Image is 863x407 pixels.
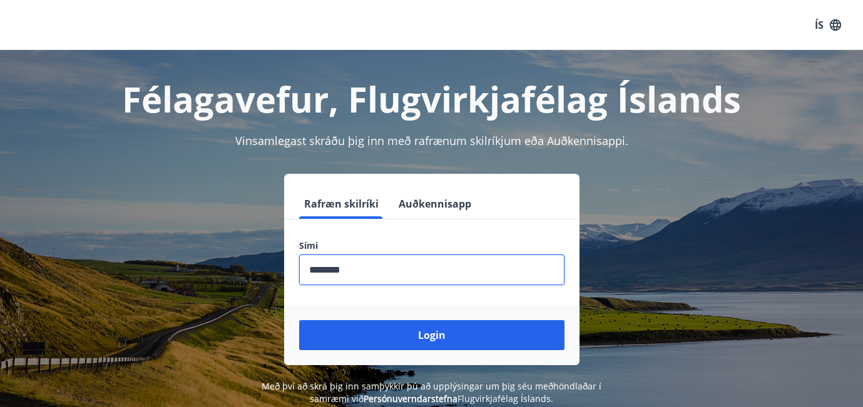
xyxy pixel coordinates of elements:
[394,189,476,219] button: Auðkennisapp
[299,320,564,350] button: Login
[364,393,457,404] a: Persónuverndarstefna
[299,239,564,252] label: Sími
[808,14,848,36] button: ÍS
[15,75,848,123] h1: Félagavefur, Flugvirkjafélag Íslands
[262,380,601,404] span: Með því að skrá þig inn samþykkir þú að upplýsingar um þig séu meðhöndlaðar í samræmi við Flugvir...
[299,189,384,219] button: Rafræn skilríki
[235,133,628,148] span: Vinsamlegast skráðu þig inn með rafrænum skilríkjum eða Auðkennisappi.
